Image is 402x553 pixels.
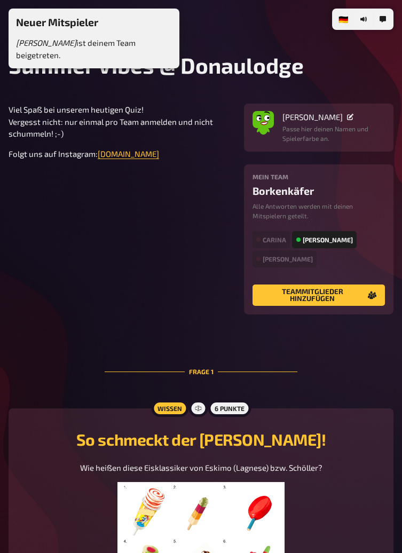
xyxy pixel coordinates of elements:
[253,231,290,248] div: Carina
[253,185,385,197] div: Borkenkäfer
[16,37,172,61] p: ist deinem Team beigetreten.
[253,173,385,180] h4: Mein Team
[9,105,215,138] span: Viel Spaß bei unserem heutigen Quiz! Vergesst nicht: nur einmal pro Team anmelden und nicht schum...
[282,124,385,143] p: Passe hier deinen Namen und Spielerfarbe an.
[253,109,274,130] img: Avatar
[80,463,322,472] span: Wie heißen diese Eisklassiker von Eskimo (Lagnese) bzw. Schöller?
[21,430,381,449] h2: So schmeckt der [PERSON_NAME]!
[98,149,159,159] a: [DOMAIN_NAME]
[105,341,297,402] div: Frage 1
[253,201,385,220] p: Alle Antworten werden mit deinen Mitspielern geteilt.
[208,400,251,417] div: 6 Punkte
[334,11,353,28] li: 🇩🇪
[16,16,172,28] h3: Neuer Mitspieler
[253,250,317,267] div: [PERSON_NAME]
[282,112,343,122] span: [PERSON_NAME]
[253,285,385,306] button: Teammitglieder hinzufügen
[9,52,393,78] h1: Summer Vibes @ Donaulodge
[16,38,76,48] i: [PERSON_NAME]
[151,400,188,417] div: Wissen
[292,231,356,248] div: [PERSON_NAME]
[253,112,274,133] button: Avatar
[9,149,98,159] span: Folgt uns auf Instagram:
